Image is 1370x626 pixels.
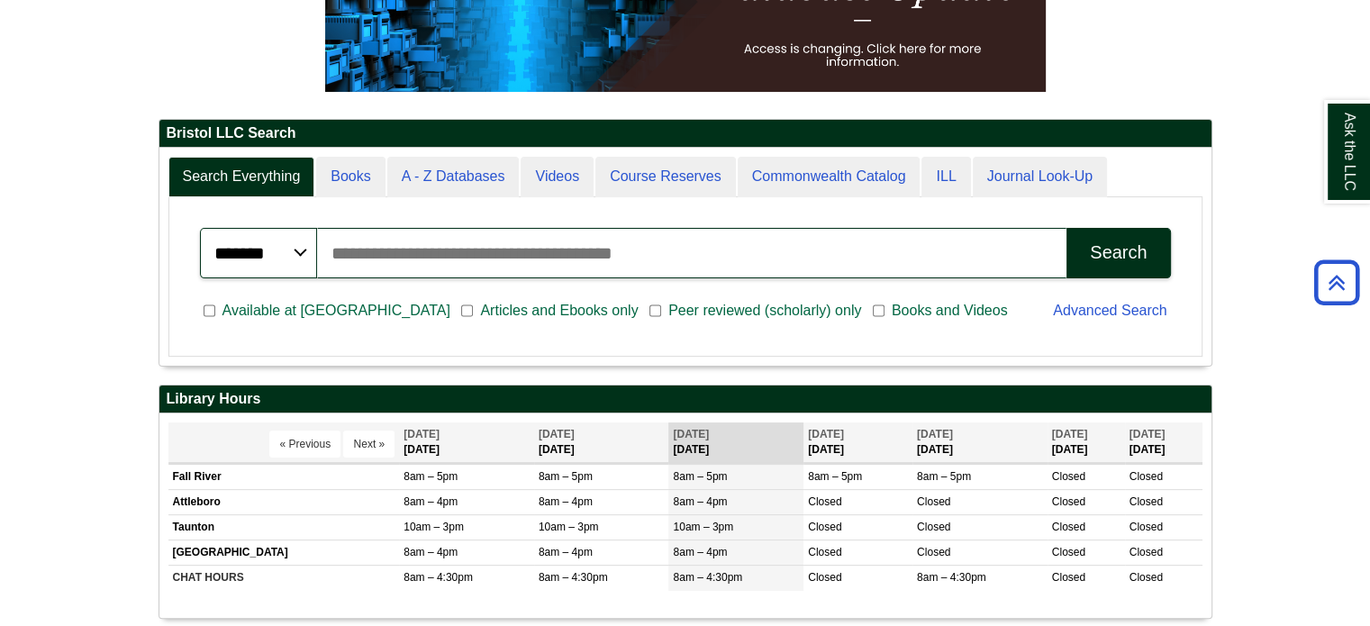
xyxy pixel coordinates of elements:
[808,428,844,440] span: [DATE]
[885,300,1015,322] span: Books and Videos
[1125,422,1202,463] th: [DATE]
[1130,571,1163,584] span: Closed
[387,157,520,197] a: A - Z Databases
[1052,521,1085,533] span: Closed
[343,431,395,458] button: Next »
[168,515,400,540] td: Taunton
[668,422,803,463] th: [DATE]
[921,157,970,197] a: ILL
[973,157,1107,197] a: Journal Look-Up
[917,428,953,440] span: [DATE]
[204,303,215,319] input: Available at [GEOGRAPHIC_DATA]
[1066,228,1170,278] button: Search
[168,157,315,197] a: Search Everything
[1130,521,1163,533] span: Closed
[1052,470,1085,483] span: Closed
[168,490,400,515] td: Attleboro
[159,386,1211,413] h2: Library Hours
[912,422,1048,463] th: [DATE]
[649,303,661,319] input: Peer reviewed (scholarly) only
[1048,422,1125,463] th: [DATE]
[1130,428,1166,440] span: [DATE]
[917,470,971,483] span: 8am – 5pm
[738,157,921,197] a: Commonwealth Catalog
[521,157,594,197] a: Videos
[534,422,669,463] th: [DATE]
[595,157,736,197] a: Course Reserves
[803,422,912,463] th: [DATE]
[404,470,458,483] span: 8am – 5pm
[404,571,473,584] span: 8am – 4:30pm
[808,571,841,584] span: Closed
[917,521,950,533] span: Closed
[539,571,608,584] span: 8am – 4:30pm
[917,571,986,584] span: 8am – 4:30pm
[808,521,841,533] span: Closed
[539,428,575,440] span: [DATE]
[539,495,593,508] span: 8am – 4pm
[1090,242,1147,263] div: Search
[1308,270,1365,295] a: Back to Top
[1130,546,1163,558] span: Closed
[404,546,458,558] span: 8am – 4pm
[808,495,841,508] span: Closed
[873,303,885,319] input: Books and Videos
[1052,428,1088,440] span: [DATE]
[808,546,841,558] span: Closed
[404,495,458,508] span: 8am – 4pm
[1052,571,1085,584] span: Closed
[461,303,473,319] input: Articles and Ebooks only
[1052,546,1085,558] span: Closed
[539,546,593,558] span: 8am – 4pm
[917,495,950,508] span: Closed
[673,521,733,533] span: 10am – 3pm
[316,157,385,197] a: Books
[1052,495,1085,508] span: Closed
[673,428,709,440] span: [DATE]
[673,470,727,483] span: 8am – 5pm
[1130,470,1163,483] span: Closed
[917,546,950,558] span: Closed
[539,470,593,483] span: 8am – 5pm
[1053,303,1166,318] a: Advanced Search
[168,464,400,489] td: Fall River
[399,422,534,463] th: [DATE]
[473,300,645,322] span: Articles and Ebooks only
[404,521,464,533] span: 10am – 3pm
[404,428,440,440] span: [DATE]
[661,300,868,322] span: Peer reviewed (scholarly) only
[673,495,727,508] span: 8am – 4pm
[168,566,400,591] td: CHAT HOURS
[159,120,1211,148] h2: Bristol LLC Search
[673,546,727,558] span: 8am – 4pm
[1130,495,1163,508] span: Closed
[539,521,599,533] span: 10am – 3pm
[269,431,340,458] button: « Previous
[168,540,400,566] td: [GEOGRAPHIC_DATA]
[215,300,458,322] span: Available at [GEOGRAPHIC_DATA]
[808,470,862,483] span: 8am – 5pm
[673,571,742,584] span: 8am – 4:30pm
